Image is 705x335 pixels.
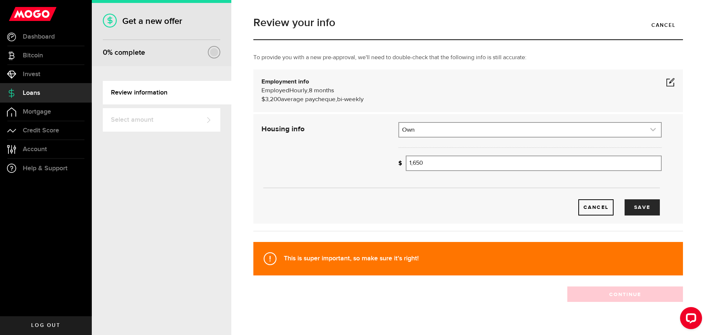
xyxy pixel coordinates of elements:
[31,323,60,328] span: Log out
[253,53,683,62] p: To provide you with a new pre-approval, we'll need to double-check that the following info is sti...
[644,17,683,33] a: Cancel
[261,79,309,85] b: Employment info
[625,199,660,215] button: Save
[307,88,309,94] span: ,
[261,88,289,94] span: Employed
[103,46,145,59] div: % complete
[281,96,337,103] span: average paycheque,
[23,90,40,96] span: Loans
[309,88,334,94] span: 8 months
[399,123,661,137] a: expand select
[103,48,107,57] span: 0
[261,125,304,133] strong: Housing info
[103,81,231,104] a: Review information
[674,304,705,335] iframe: LiveChat chat widget
[23,71,40,78] span: Invest
[567,286,683,302] button: Continue
[23,127,59,134] span: Credit Score
[337,96,364,103] span: bi-weekly
[578,199,614,215] a: Cancel
[253,17,683,28] h1: Review your info
[103,108,220,132] a: Select amount
[23,52,43,59] span: Bitcoin
[289,88,307,94] span: Hourly
[23,108,51,115] span: Mortgage
[284,254,419,262] strong: This is super important, so make sure it's right!
[103,16,220,26] h1: Get a new offer
[23,146,47,153] span: Account
[23,33,55,40] span: Dashboard
[261,96,281,103] span: $3,200
[23,165,68,172] span: Help & Support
